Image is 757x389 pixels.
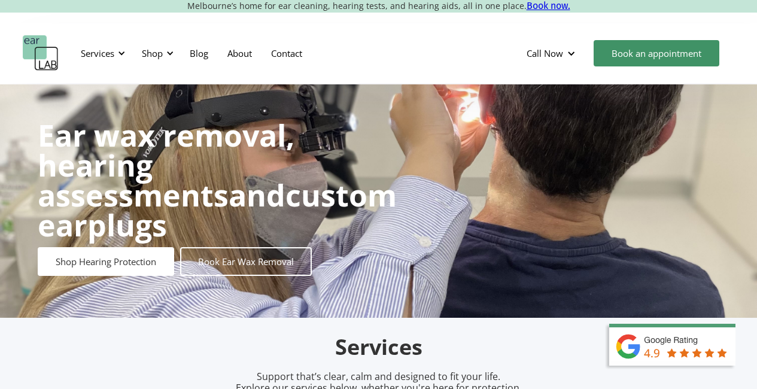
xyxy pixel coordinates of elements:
[142,47,163,59] div: Shop
[180,247,312,276] a: Book Ear Wax Removal
[38,175,397,245] strong: custom earplugs
[74,35,129,71] div: Services
[23,35,59,71] a: home
[262,36,312,71] a: Contact
[218,36,262,71] a: About
[180,36,218,71] a: Blog
[135,35,177,71] div: Shop
[38,247,174,276] a: Shop Hearing Protection
[98,333,660,361] h2: Services
[81,47,114,59] div: Services
[517,35,588,71] div: Call Now
[38,115,294,215] strong: Ear wax removal, hearing assessments
[594,40,719,66] a: Book an appointment
[527,47,563,59] div: Call Now
[38,120,397,240] h1: and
